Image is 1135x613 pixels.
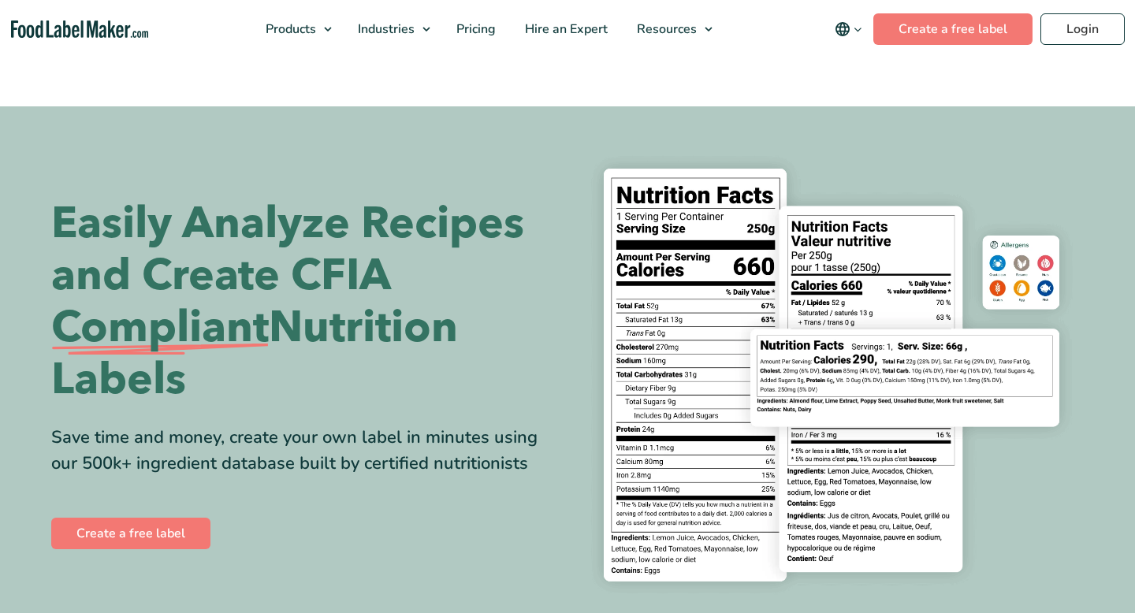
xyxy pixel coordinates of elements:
[632,20,698,38] span: Resources
[353,20,416,38] span: Industries
[51,425,556,477] div: Save time and money, create your own label in minutes using our 500k+ ingredient database built b...
[1040,13,1125,45] a: Login
[51,302,269,354] span: Compliant
[452,20,497,38] span: Pricing
[51,518,210,549] a: Create a free label
[873,13,1033,45] a: Create a free label
[520,20,609,38] span: Hire an Expert
[51,198,556,406] h1: Easily Analyze Recipes and Create CFIA Nutrition Labels
[261,20,318,38] span: Products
